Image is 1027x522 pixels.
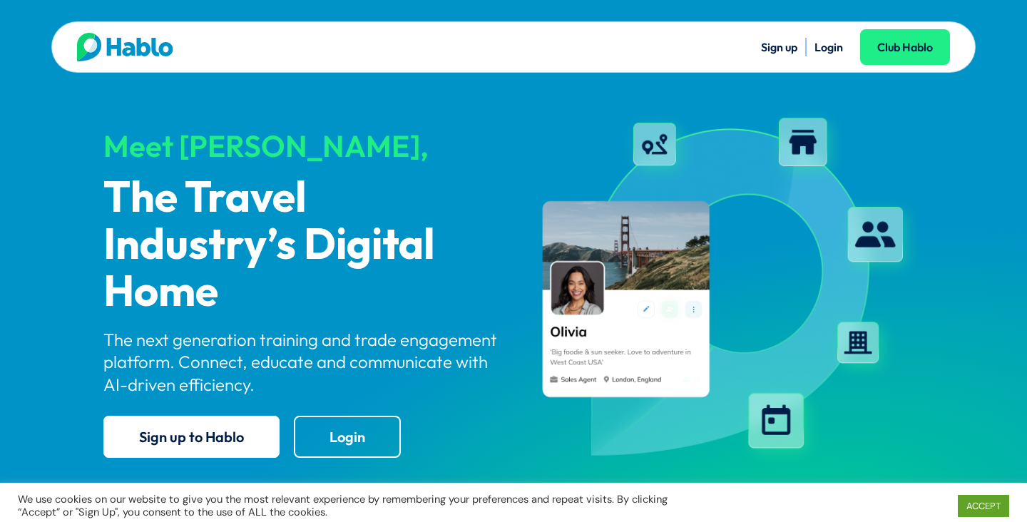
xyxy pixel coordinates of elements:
div: Meet [PERSON_NAME], [103,130,501,163]
a: Club Hablo [860,29,950,65]
a: Login [294,416,401,458]
a: Sign up to Hablo [103,416,280,458]
img: hablo-profile-image [526,106,924,470]
a: Login [814,40,843,54]
img: Hablo logo main 2 [77,33,173,61]
a: Sign up [761,40,797,54]
a: ACCEPT [958,495,1009,517]
p: The next generation training and trade engagement platform. Connect, educate and communicate with... [103,329,501,396]
p: The Travel Industry’s Digital Home [103,175,501,317]
div: We use cookies on our website to give you the most relevant experience by remembering your prefer... [18,493,712,518]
